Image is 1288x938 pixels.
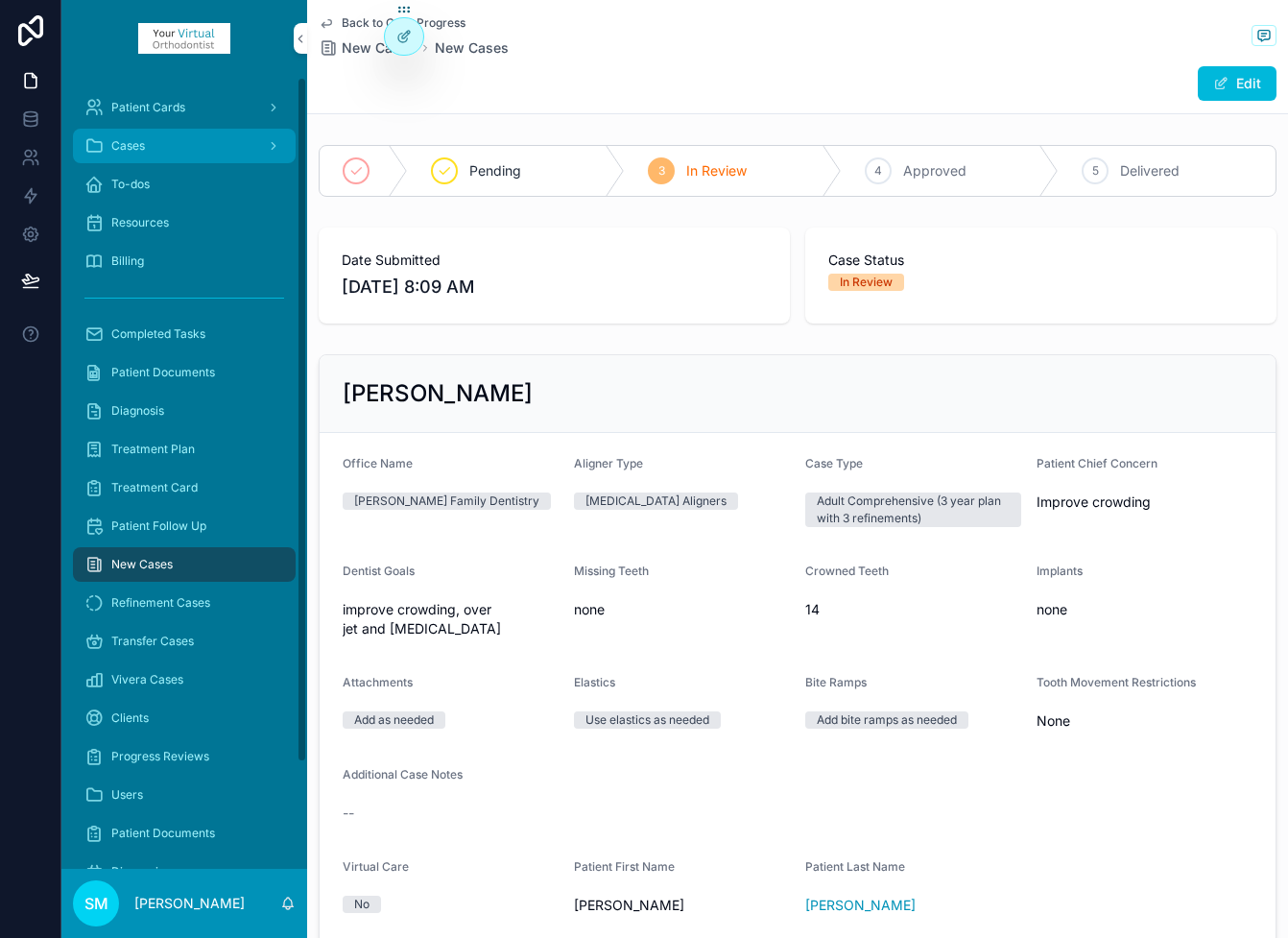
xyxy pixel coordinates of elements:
[73,509,296,543] a: Patient Follow Up
[343,767,463,782] span: Additional Case Notes
[111,634,194,649] span: Transfer Cases
[73,355,296,390] a: Patient Documents
[73,739,296,774] a: Progress Reviews
[111,557,173,572] span: New Cases
[111,787,143,803] span: Users
[1037,456,1157,470] span: Patient Chief Concern
[354,711,434,729] div: Add as needed
[111,365,215,380] span: Patient Documents
[73,167,296,202] a: To-dos
[903,161,966,180] span: Approved
[73,244,296,278] a: Billing
[111,138,145,154] span: Cases
[73,662,296,697] a: Vivera Cases
[84,892,108,915] span: SM
[111,864,164,879] span: Diagnosis
[73,470,296,505] a: Treatment Card
[1092,163,1099,179] span: 5
[111,749,209,764] span: Progress Reviews
[111,442,195,457] span: Treatment Plan
[343,600,559,638] span: improve crowding, over jet and [MEDICAL_DATA]
[342,15,465,31] span: Back to Case Progress
[585,493,727,510] div: [MEDICAL_DATA] Aligners
[805,675,867,689] span: Bite Ramps
[73,90,296,125] a: Patient Cards
[111,177,150,192] span: To-dos
[342,274,767,301] span: [DATE] 8:09 AM
[1198,66,1276,101] button: Edit
[138,23,230,54] img: App logo
[828,251,1253,270] span: Case Status
[111,326,205,342] span: Completed Tasks
[73,586,296,620] a: Refinement Cases
[73,854,296,889] a: Diagnosis
[319,38,416,58] a: New Cases
[111,480,198,495] span: Treatment Card
[574,456,643,470] span: Aligner Type
[61,77,307,869] div: scrollable content
[1037,711,1252,731] span: None
[343,675,413,689] span: Attachments
[342,38,416,58] span: New Cases
[574,564,649,578] span: Missing Teeth
[469,161,521,180] span: Pending
[805,896,916,915] a: [PERSON_NAME]
[817,711,957,729] div: Add bite ramps as needed
[111,253,144,269] span: Billing
[840,274,893,291] div: In Review
[1120,161,1180,180] span: Delivered
[574,859,675,874] span: Patient First Name
[343,378,533,409] h2: [PERSON_NAME]
[111,215,169,230] span: Resources
[342,251,767,270] span: Date Submitted
[574,675,615,689] span: Elastics
[585,711,709,729] div: Use elastics as needed
[658,163,665,179] span: 3
[1037,600,1252,619] span: none
[111,826,215,841] span: Patient Documents
[111,100,185,115] span: Patient Cards
[319,15,465,31] a: Back to Case Progress
[73,394,296,428] a: Diagnosis
[1037,493,1252,512] span: Improve crowding
[111,403,164,419] span: Diagnosis
[111,518,206,534] span: Patient Follow Up
[111,710,149,726] span: Clients
[73,547,296,582] a: New Cases
[1037,675,1196,689] span: Tooth Movement Restrictions
[1037,564,1083,578] span: Implants
[73,778,296,812] a: Users
[817,493,1010,527] div: Adult Comprehensive (3 year plan with 3 refinements)
[805,859,905,874] span: Patient Last Name
[73,129,296,163] a: Cases
[435,38,509,58] a: New Cases
[111,672,183,687] span: Vivera Cases
[111,595,210,611] span: Refinement Cases
[343,804,354,823] span: --
[134,894,245,913] p: [PERSON_NAME]
[686,161,747,180] span: In Review
[343,859,409,874] span: Virtual Care
[73,205,296,240] a: Resources
[73,816,296,851] a: Patient Documents
[343,564,415,578] span: Dentist Goals
[805,456,863,470] span: Case Type
[73,701,296,735] a: Clients
[73,624,296,659] a: Transfer Cases
[574,600,790,619] span: none
[805,564,889,578] span: Crowned Teeth
[574,896,790,915] span: [PERSON_NAME]
[343,456,413,470] span: Office Name
[805,600,1021,619] span: 14
[73,432,296,467] a: Treatment Plan
[874,163,882,179] span: 4
[354,896,370,913] div: No
[73,317,296,351] a: Completed Tasks
[354,493,539,510] div: [PERSON_NAME] Family Dentistry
